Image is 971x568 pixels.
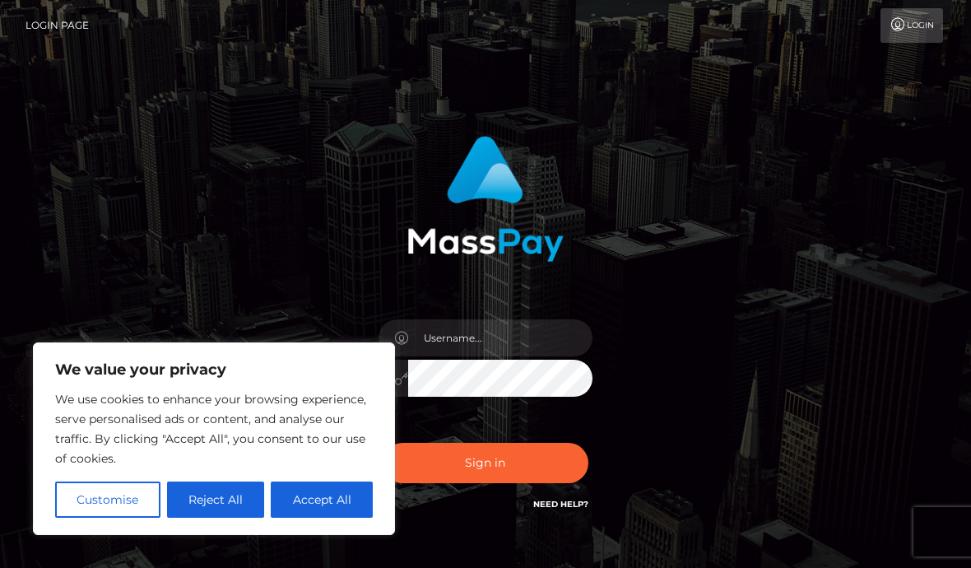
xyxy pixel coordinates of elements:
[55,360,373,379] p: We value your privacy
[271,482,373,518] button: Accept All
[26,8,89,43] a: Login Page
[533,499,588,510] a: Need Help?
[408,319,592,356] input: Username...
[33,342,395,535] div: We value your privacy
[55,389,373,468] p: We use cookies to enhance your browsing experience, serve personalised ads or content, and analys...
[880,8,943,43] a: Login
[55,482,160,518] button: Customise
[383,443,588,483] button: Sign in
[407,136,564,262] img: MassPay Login
[167,482,265,518] button: Reject All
